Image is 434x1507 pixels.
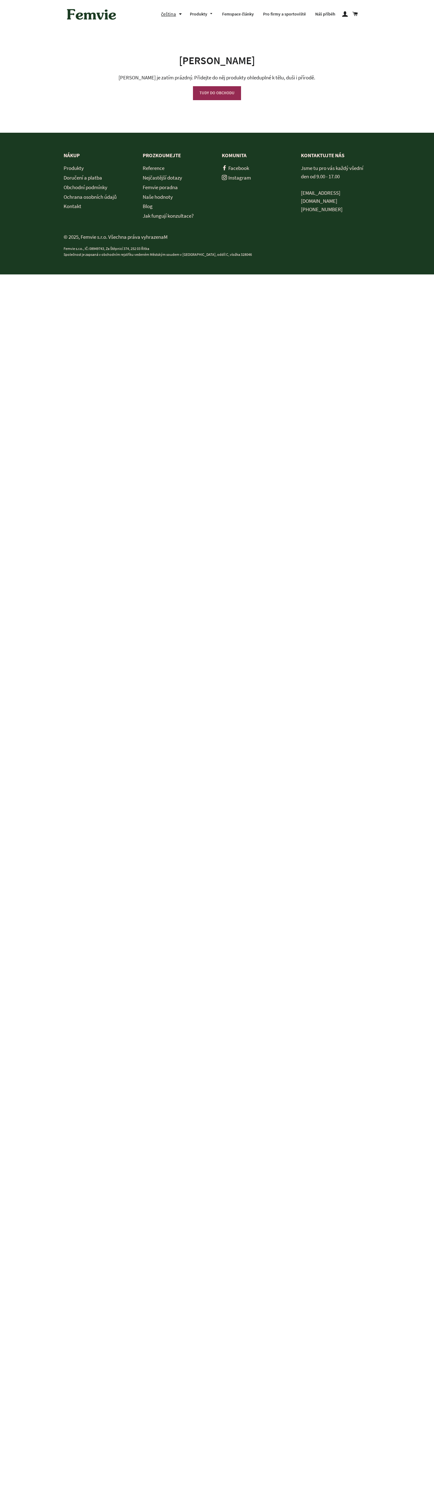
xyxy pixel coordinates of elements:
[185,6,217,22] a: Produkty
[143,203,153,210] a: Blog
[311,6,340,22] a: Náš příběh
[161,10,185,18] button: čeština
[64,193,117,200] a: Ochrana osobních údajů
[64,203,81,210] a: Kontakt
[64,174,102,181] a: Doručení a platba
[64,5,119,24] img: Femvie
[193,86,241,100] a: TUDY DO OBCHODU
[301,164,371,213] p: Jsme tu pro vás každý všední den od 9.00 - 17.00 [PHONE_NUMBER]
[64,151,133,160] p: Nákup
[143,165,164,171] a: Reference
[143,212,194,219] a: Jak fungují konzultace?
[301,189,340,205] a: [EMAIL_ADDRESS][DOMAIN_NAME]
[143,193,173,200] a: Naše hodnoty
[222,165,249,171] a: Facebook
[143,184,178,191] a: Femvie poradna
[258,6,311,22] a: Pro firmy a sportoviště
[222,174,251,181] a: Instagram
[90,73,344,82] p: [PERSON_NAME] je zatím prázdný. Přidejte do něj produkty ohleduplné k tělu, duši i přírodě.
[64,233,371,241] p: © 2025, Femvie s.r.o. Všechna práva vyhrazenaM
[217,6,258,22] a: Femspace články
[143,151,213,160] p: Prozkoumejte
[301,151,371,160] p: KONTAKTUJTE NÁS
[143,174,182,181] a: Nejčastější dotazy
[64,246,371,258] p: Femvie s.r.o., IČ: 08949743, Za Štěpnicí 374, 252 03 Řitka Společnost je zapsaná v obchodním rejs...
[90,53,344,68] h1: [PERSON_NAME]
[64,184,107,191] a: Obchodní podmínky
[64,165,84,171] a: Produkty
[222,151,292,160] p: Komunita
